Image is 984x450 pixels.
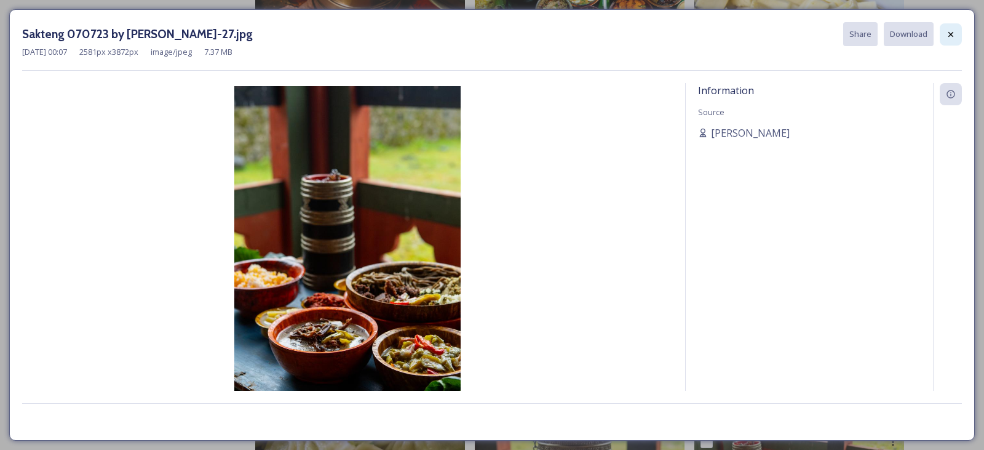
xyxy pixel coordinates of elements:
span: Source [698,106,724,118]
button: Share [843,22,878,46]
span: [DATE] 00:07 [22,46,67,58]
span: image/jpeg [151,46,192,58]
span: Information [698,84,754,97]
img: Sakteng%2520070723%2520by%2520Amp%2520Sripimanwat-27.jpg [22,86,673,425]
h3: Sakteng 070723 by [PERSON_NAME]-27.jpg [22,25,253,43]
span: 2581 px x 3872 px [79,46,138,58]
span: 7.37 MB [204,46,232,58]
button: Download [884,22,934,46]
span: [PERSON_NAME] [711,126,790,140]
